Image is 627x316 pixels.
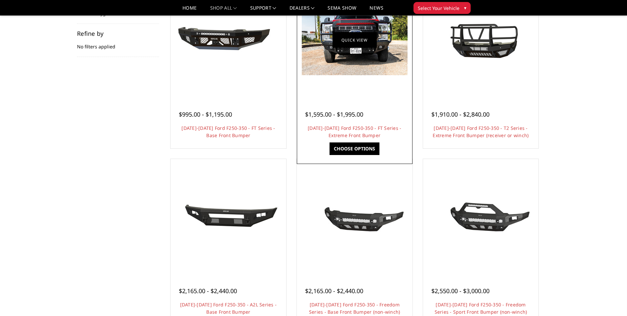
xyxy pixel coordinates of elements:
iframe: Chat Widget [594,284,627,316]
button: Select Your Vehicle [413,2,471,14]
span: $2,550.00 - $3,000.00 [431,287,490,295]
span: $1,595.00 - $1,995.00 [305,110,363,118]
a: [DATE]-[DATE] Ford F250-350 - FT Series - Base Front Bumper [181,125,275,138]
a: [DATE]-[DATE] Ford F250-350 - T2 Series - Extreme Front Bumper (receiver or winch) [433,125,529,138]
a: Dealers [290,6,315,15]
a: 2023-2025 Ford F250-350 - Freedom Series - Sport Front Bumper (non-winch) Multiple lighting options [425,161,537,273]
a: Quick view [333,32,377,48]
a: [DATE]-[DATE] Ford F250-350 - Freedom Series - Sport Front Bumper (non-winch) [435,301,527,315]
a: [DATE]-[DATE] Ford F250-350 - Freedom Series - Base Front Bumper (non-winch) [309,301,400,315]
a: Choose Options [330,142,379,155]
a: SEMA Show [328,6,356,15]
span: $1,910.00 - $2,840.00 [431,110,490,118]
a: 2023-2025 Ford F250-350 - A2L Series - Base Front Bumper [172,161,285,273]
div: No filters applied [77,30,159,57]
a: 2023-2025 Ford F250-350 - Freedom Series - Base Front Bumper (non-winch) 2023-2025 Ford F250-350 ... [298,161,411,273]
img: 2023-2025 Ford F250-350 - Freedom Series - Sport Front Bumper (non-winch) [428,192,533,242]
span: ▾ [464,4,466,11]
a: [DATE]-[DATE] Ford F250-350 - A2L Series - Base Front Bumper [180,301,277,315]
span: Select Your Vehicle [418,5,459,12]
a: Home [182,6,197,15]
img: 2023-2025 Ford F250-350 - FT Series - Extreme Front Bumper [302,5,408,75]
span: $2,165.00 - $2,440.00 [179,287,237,295]
a: shop all [210,6,237,15]
img: 2023-2025 Ford F250-350 - A2L Series - Base Front Bumper [176,192,281,241]
h5: Refine by [77,30,159,36]
span: $995.00 - $1,195.00 [179,110,232,118]
a: News [370,6,383,15]
a: [DATE]-[DATE] Ford F250-350 - FT Series - Extreme Front Bumper [308,125,401,138]
img: 2023-2025 Ford F250-350 - FT Series - Base Front Bumper [176,15,281,65]
span: $2,165.00 - $2,440.00 [305,287,363,295]
a: Support [250,6,276,15]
